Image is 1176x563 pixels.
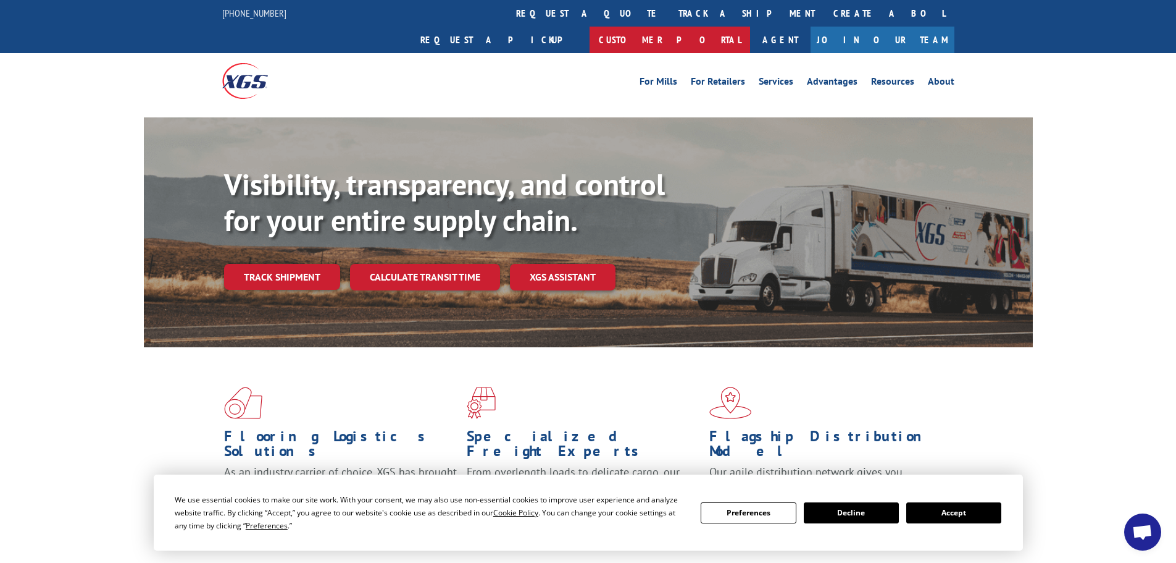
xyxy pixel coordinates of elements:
[871,77,914,90] a: Resources
[701,502,796,523] button: Preferences
[510,264,615,290] a: XGS ASSISTANT
[691,77,745,90] a: For Retailers
[590,27,750,53] a: Customer Portal
[493,507,538,518] span: Cookie Policy
[811,27,954,53] a: Join Our Team
[928,77,954,90] a: About
[750,27,811,53] a: Agent
[411,27,590,53] a: Request a pickup
[467,429,700,465] h1: Specialized Freight Experts
[467,465,700,520] p: From overlength loads to delicate cargo, our experienced staff knows the best way to move your fr...
[350,264,500,290] a: Calculate transit time
[1124,514,1161,551] div: Open chat
[807,77,857,90] a: Advantages
[906,502,1001,523] button: Accept
[154,475,1023,551] div: Cookie Consent Prompt
[224,465,457,509] span: As an industry carrier of choice, XGS has brought innovation and dedication to flooring logistics...
[709,387,752,419] img: xgs-icon-flagship-distribution-model-red
[709,465,936,494] span: Our agile distribution network gives you nationwide inventory management on demand.
[224,387,262,419] img: xgs-icon-total-supply-chain-intelligence-red
[759,77,793,90] a: Services
[640,77,677,90] a: For Mills
[222,7,286,19] a: [PHONE_NUMBER]
[224,429,457,465] h1: Flooring Logistics Solutions
[224,264,340,290] a: Track shipment
[224,165,665,239] b: Visibility, transparency, and control for your entire supply chain.
[175,493,686,532] div: We use essential cookies to make our site work. With your consent, we may also use non-essential ...
[804,502,899,523] button: Decline
[709,429,943,465] h1: Flagship Distribution Model
[467,387,496,419] img: xgs-icon-focused-on-flooring-red
[246,520,288,531] span: Preferences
